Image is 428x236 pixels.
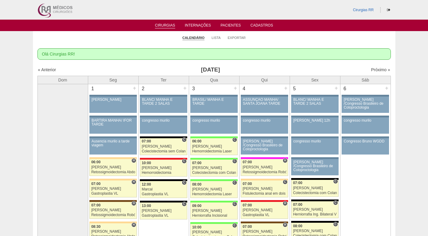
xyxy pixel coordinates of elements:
[283,201,287,206] span: Hospital
[140,203,187,219] a: C 13:00 [PERSON_NAME] Gastroplastia VL
[139,84,148,93] div: 2
[140,95,187,97] div: Key: Aviso
[91,225,101,229] span: 08:30
[89,180,137,197] a: H 07:00 [PERSON_NAME] Gastroplastia VL
[243,187,286,191] div: [PERSON_NAME]
[291,116,338,117] div: Key: Aviso
[140,117,187,134] a: congresso murilo
[190,201,237,203] div: Key: Brasil
[88,84,98,93] div: 1
[233,84,238,92] div: +
[131,201,136,206] span: Hospital
[232,223,237,228] span: Consultório
[190,97,237,113] a: BRASIL/ MANHÃ E TARDE
[140,116,187,117] div: Key: Aviso
[291,201,338,218] a: C 07:00 [PERSON_NAME] Herniorrafia Ing. Bilateral VL
[192,145,236,148] div: [PERSON_NAME]
[291,159,338,175] a: [PERSON_NAME] /Congresso Brasileiro de Coloproctologia
[293,224,302,228] span: 08:00
[192,192,236,196] div: Hemorroidectomia Laser
[232,159,237,164] span: Consultório
[88,76,138,84] th: Seg
[190,158,237,160] div: Key: Brasil
[89,136,137,138] div: Key: Aviso
[283,84,288,92] div: +
[182,202,186,206] span: Consultório
[232,202,237,206] span: Consultório
[190,138,237,155] a: C 06:00 [PERSON_NAME] Hemorroidectomia Laser
[91,170,135,174] div: Retossigmoidectomia Abdominal VL
[192,166,236,170] div: [PERSON_NAME]
[293,160,336,172] div: [PERSON_NAME] /Congresso Brasileiro de Coloproctologia
[241,157,288,159] div: Key: Pro Matre
[283,180,287,184] span: Consultório
[228,36,246,40] a: Exportar
[142,214,185,218] div: Gastroplastia VL
[290,84,299,93] div: 5
[243,160,252,164] span: 07:00
[293,181,302,185] span: 07:00
[89,159,137,176] a: H 06:00 [PERSON_NAME] Retossigmoidectomia Abdominal VL
[291,180,338,197] a: C 07:00 [PERSON_NAME] Colecistectomia com Colangiografia VL
[243,203,252,207] span: 07:00
[232,137,237,142] span: Consultório
[243,192,286,196] div: Fistulectomia anal em dois tempos
[241,138,288,155] a: [PERSON_NAME] /Congresso Brasileiro de Coloproctologia
[142,98,185,106] div: BLANC/ MANHÃ E TARDE 2 SALAS
[344,98,387,110] div: [PERSON_NAME] /Congresso Brasileiro de Coloproctologia
[89,97,137,113] a: [PERSON_NAME]
[92,139,135,147] div: Ausencia murilo a tarde viagem
[140,138,187,155] a: C 07:00 [PERSON_NAME] Colecistectomia sem Colangiografia VL
[340,84,350,93] div: 6
[293,229,337,233] div: [PERSON_NAME]
[220,23,241,29] a: Pacientes
[344,119,387,123] div: congresso murilo
[142,209,185,213] div: [PERSON_NAME]
[291,136,338,138] div: Key: Aviso
[142,187,185,191] div: Marcal
[91,160,101,164] span: 06:00
[243,98,286,106] div: ASSUNÇÃO MANHÃ/ SANTA JOANA TARDE
[131,180,136,184] span: Hospital
[192,230,236,234] div: [PERSON_NAME]
[91,192,135,196] div: Gastroplastia VL
[89,222,137,223] div: Key: Bartira
[342,138,389,155] a: Congresso Bruno WGDD
[212,36,221,40] a: Lista
[189,76,239,84] th: Qua
[185,23,211,29] a: Internações
[333,222,338,227] span: Consultório
[182,137,186,142] span: Consultório
[142,119,185,123] div: congresso murilo
[92,98,135,102] div: [PERSON_NAME]
[89,200,137,202] div: Key: Santa Joana
[241,202,288,219] a: H 07:00 [PERSON_NAME] Gastroplastia VL
[190,203,237,219] a: C 09:00 [PERSON_NAME] Herniorrafia Incisional
[243,208,286,212] div: [PERSON_NAME]
[182,159,186,164] span: Consultório
[340,76,391,84] th: Sáb
[155,23,175,28] a: Cirurgias
[131,222,136,227] span: Hospital
[293,186,337,190] div: [PERSON_NAME]
[243,119,286,123] div: congresso murilo
[192,187,236,191] div: [PERSON_NAME]
[241,179,288,180] div: Key: Bartira
[89,117,137,134] a: BARTIRA MANHÃ/ IFOR TARDE
[89,202,137,219] a: H 07:00 [PERSON_NAME] Retossigmoidectomia Robótica
[182,36,204,40] a: Calendário
[344,139,387,143] div: Congresso Bruno WGDD
[92,119,135,126] div: BARTIRA MANHÃ/ IFOR TARDE
[89,95,137,97] div: Key: Aviso
[241,95,288,97] div: Key: Aviso
[89,157,137,159] div: Key: Bartira
[122,65,298,74] h3: [DATE]
[243,170,286,174] div: Retossigmoidectomia Robótica
[291,97,338,113] a: BLANC/ MANHÃ E TARDE 2 SALAS
[371,67,390,72] a: Próximo »
[243,213,286,217] div: Gastroplastia VL
[89,138,137,155] a: Ausencia murilo a tarde viagem
[342,117,389,134] a: congresso murilo
[250,23,273,29] a: Cadastros
[293,212,337,216] div: Herniorrafia Ing. Bilateral VL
